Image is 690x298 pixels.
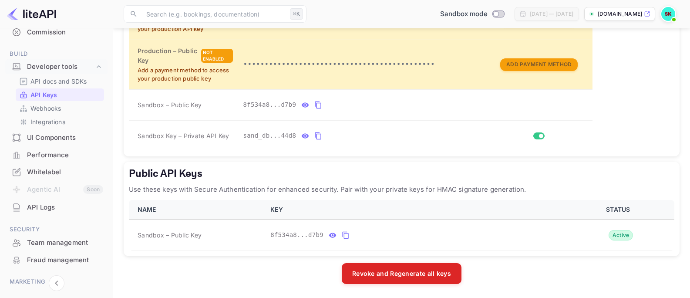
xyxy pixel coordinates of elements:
a: Commission [5,24,108,40]
p: API Keys [30,90,57,99]
div: Webhooks [16,102,104,115]
span: Marketing [5,277,108,287]
button: Collapse navigation [49,275,64,291]
div: UI Components [5,129,108,146]
th: KEY [265,200,565,220]
span: Sandbox mode [440,9,488,19]
span: Sandbox Key – Private API Key [138,132,229,139]
div: API docs and SDKs [16,75,104,88]
a: API Keys [19,90,101,99]
div: Fraud management [27,255,103,265]
a: API Logs [5,199,108,215]
p: Webhooks [30,104,61,113]
input: Search (e.g. bookings, documentation) [141,5,286,23]
h6: Production – Public Key [138,46,199,65]
div: API Keys [16,88,104,101]
img: LiteAPI logo [7,7,56,21]
a: Webhooks [19,104,101,113]
div: Developer tools [27,62,94,72]
div: Team management [5,234,108,251]
div: Integrations [16,115,104,128]
div: Performance [27,150,103,160]
span: sand_db...44d8 [243,131,296,140]
p: Add a payment method to access your production public key [138,66,233,83]
th: STATUS [565,200,674,220]
span: 8f534a8...d7b9 [243,100,296,109]
span: Build [5,49,108,59]
a: Fraud management [5,252,108,268]
p: ••••••••••••••••••••••••••••••••••••••••••••• [243,59,478,70]
a: Add Payment Method [500,60,578,68]
div: Team management [27,238,103,248]
div: Whitelabel [27,167,103,177]
div: Performance [5,147,108,164]
span: Security [5,225,108,234]
div: Switch to Production mode [437,9,508,19]
span: Sandbox – Public Key [138,230,202,240]
table: public api keys table [129,200,674,251]
span: 8f534a8...d7b9 [270,230,323,240]
a: Performance [5,147,108,163]
a: Integrations [19,117,101,126]
button: Revoke and Regenerate all keys [342,263,461,284]
div: ⌘K [290,8,303,20]
div: Active [609,230,633,240]
a: Whitelabel [5,164,108,180]
div: Not enabled [201,49,233,63]
h5: Public API Keys [129,167,674,181]
div: UI Components [27,133,103,143]
p: [DOMAIN_NAME] [598,10,642,18]
div: [DATE] — [DATE] [530,10,573,18]
a: API docs and SDKs [19,77,101,86]
div: Commission [5,24,108,41]
a: UI Components [5,129,108,146]
p: API docs and SDKs [30,77,87,86]
th: NAME [129,200,265,220]
button: Add Payment Method [500,58,578,71]
div: Whitelabel [5,164,108,181]
div: Fraud management [5,252,108,269]
div: Commission [27,27,103,37]
a: Team management [5,234,108,251]
p: Use these keys with Secure Authentication for enhanced security. Pair with your private keys for ... [129,184,674,195]
p: Integrations [30,117,65,126]
div: API Logs [5,199,108,216]
div: API Logs [27,203,103,213]
div: Developer tools [5,59,108,74]
span: Sandbox – Public Key [138,100,202,109]
img: S k [661,7,675,21]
